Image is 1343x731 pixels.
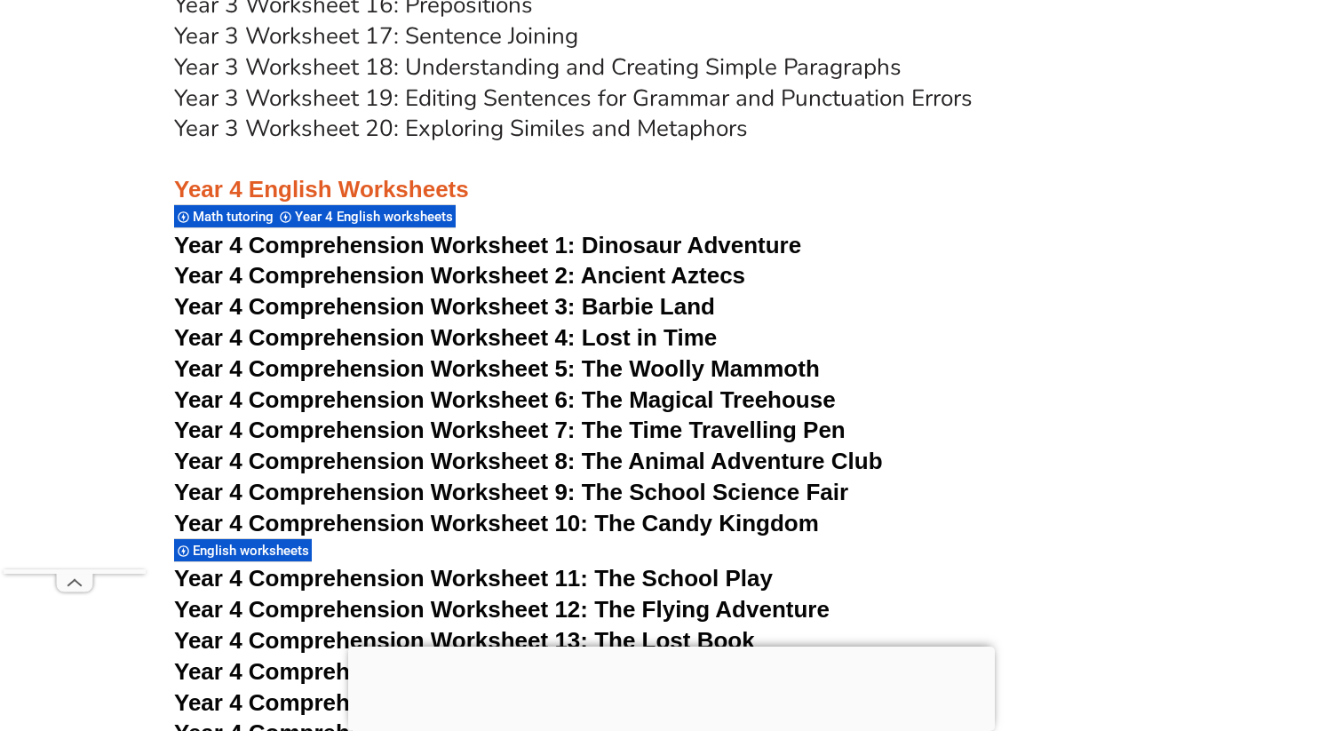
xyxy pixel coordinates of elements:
a: Year 4 Comprehension Worksheet 6: The Magical Treehouse [174,386,836,413]
a: Year 3 Worksheet 17: Sentence Joining [174,20,578,52]
span: English worksheets [193,543,314,559]
div: English worksheets [174,538,312,562]
a: Year 4 Comprehension Worksheet 5: The Woolly Mammoth [174,355,820,382]
a: Year 3 Worksheet 20: Exploring Similes and Metaphors [174,113,748,144]
span: Year 4 Comprehension Worksheet 1: [174,232,576,258]
a: Year 4 Comprehension Worksheet 15: The Talking Toy [174,689,767,716]
div: Year 4 English worksheets [276,204,456,228]
a: Year 4 Comprehension Worksheet 10: The Candy Kingdom [174,510,819,536]
iframe: Chat Widget [1038,530,1343,731]
a: Year 4 Comprehension Worksheet 4: Lost in Time [174,324,717,351]
span: Year 4 English worksheets [295,209,458,225]
a: Year 4 Comprehension Worksheet 13: The Lost Book [174,627,755,654]
a: Year 3 Worksheet 19: Editing Sentences for Grammar and Punctuation Errors [174,83,973,114]
a: Year 4 Comprehension Worksheet 1: Dinosaur Adventure [174,232,801,258]
a: Year 3 Worksheet 18: Understanding and Creating Simple Paragraphs [174,52,902,83]
div: Math tutoring [174,204,276,228]
a: Year 4 Comprehension Worksheet 14: Lost in a Museum [174,658,790,685]
iframe: Advertisement [348,647,995,727]
a: Year 4 Comprehension Worksheet 2: Ancient Aztecs [174,262,745,289]
a: Year 4 Comprehension Worksheet 7: The Time Travelling Pen [174,417,846,443]
a: Year 4 Comprehension Worksheet 12: The Flying Adventure [174,596,830,623]
span: Dinosaur Adventure [582,232,801,258]
a: Year 4 Comprehension Worksheet 11: The School Play [174,565,773,592]
a: Year 4 Comprehension Worksheet 8: The Animal Adventure Club [174,448,883,474]
a: Year 4 Comprehension Worksheet 9: The School Science Fair [174,479,848,505]
span: Math tutoring [193,209,279,225]
a: Year 4 Comprehension Worksheet 3: Barbie Land [174,293,715,320]
h3: Year 4 English Worksheets [174,145,1169,205]
iframe: Advertisement [4,36,146,569]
